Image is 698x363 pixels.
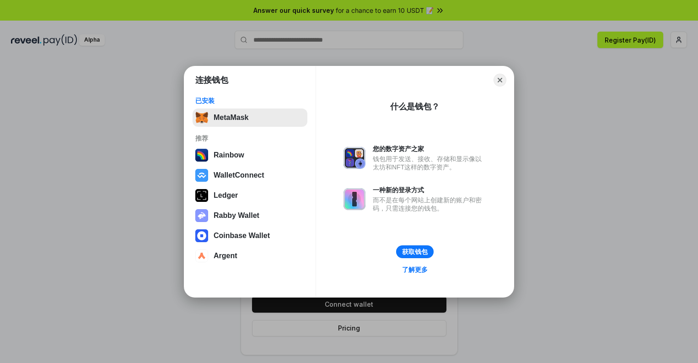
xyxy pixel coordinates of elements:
img: svg+xml,%3Csvg%20width%3D%2228%22%20height%3D%2228%22%20viewBox%3D%220%200%2028%2028%22%20fill%3D... [195,169,208,182]
button: Coinbase Wallet [193,227,307,245]
button: MetaMask [193,108,307,127]
h1: 连接钱包 [195,75,228,86]
div: Coinbase Wallet [214,232,270,240]
div: Rabby Wallet [214,211,259,220]
div: Rainbow [214,151,244,159]
div: 您的数字资产之家 [373,145,486,153]
button: Close [494,74,506,87]
div: 了解更多 [402,265,428,274]
a: 了解更多 [397,264,433,276]
img: svg+xml,%3Csvg%20width%3D%2228%22%20height%3D%2228%22%20viewBox%3D%220%200%2028%2028%22%20fill%3D... [195,249,208,262]
img: svg+xml,%3Csvg%20width%3D%2228%22%20height%3D%2228%22%20viewBox%3D%220%200%2028%2028%22%20fill%3D... [195,229,208,242]
button: Rabby Wallet [193,206,307,225]
img: svg+xml,%3Csvg%20fill%3D%22none%22%20height%3D%2233%22%20viewBox%3D%220%200%2035%2033%22%20width%... [195,111,208,124]
button: Ledger [193,186,307,205]
div: WalletConnect [214,171,264,179]
div: 一种新的登录方式 [373,186,486,194]
img: svg+xml,%3Csvg%20width%3D%22120%22%20height%3D%22120%22%20viewBox%3D%220%200%20120%20120%22%20fil... [195,149,208,162]
div: 钱包用于发送、接收、存储和显示像以太坊和NFT这样的数字资产。 [373,155,486,171]
button: 获取钱包 [396,245,434,258]
div: Ledger [214,191,238,200]
img: svg+xml,%3Csvg%20xmlns%3D%22http%3A%2F%2Fwww.w3.org%2F2000%2Fsvg%22%20fill%3D%22none%22%20viewBox... [344,147,365,169]
button: Argent [193,247,307,265]
div: Argent [214,252,237,260]
div: 而不是在每个网站上创建新的账户和密码，只需连接您的钱包。 [373,196,486,212]
button: Rainbow [193,146,307,164]
button: WalletConnect [193,166,307,184]
div: 已安装 [195,97,305,105]
img: svg+xml,%3Csvg%20xmlns%3D%22http%3A%2F%2Fwww.w3.org%2F2000%2Fsvg%22%20fill%3D%22none%22%20viewBox... [344,188,365,210]
div: 获取钱包 [402,248,428,256]
img: svg+xml,%3Csvg%20xmlns%3D%22http%3A%2F%2Fwww.w3.org%2F2000%2Fsvg%22%20width%3D%2228%22%20height%3... [195,189,208,202]
div: MetaMask [214,114,248,122]
img: svg+xml,%3Csvg%20xmlns%3D%22http%3A%2F%2Fwww.w3.org%2F2000%2Fsvg%22%20fill%3D%22none%22%20viewBox... [195,209,208,222]
div: 什么是钱包？ [390,101,440,112]
div: 推荐 [195,134,305,142]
